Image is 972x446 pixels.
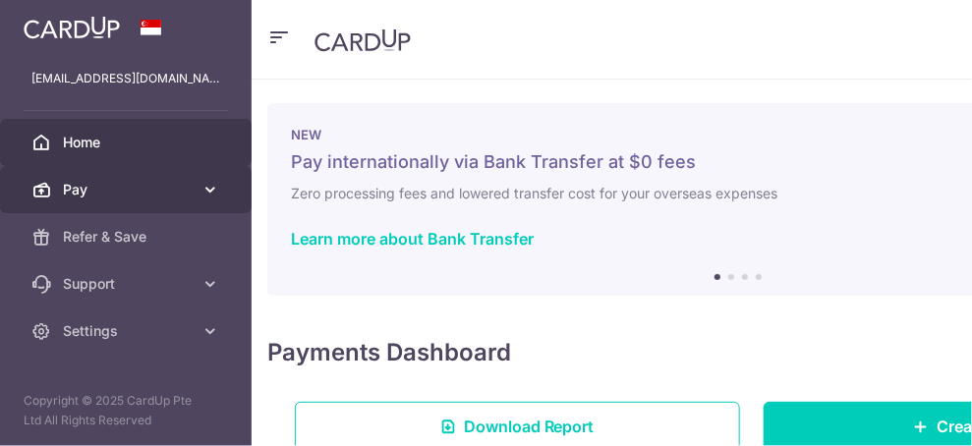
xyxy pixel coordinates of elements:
span: Refer & Save [63,227,193,247]
p: [EMAIL_ADDRESS][DOMAIN_NAME] [31,69,220,88]
img: CardUp [314,28,411,52]
span: Home [63,133,193,152]
span: Pay [63,180,193,199]
h4: Payments Dashboard [267,335,511,370]
span: Settings [63,321,193,341]
a: Learn more about Bank Transfer [291,229,534,249]
span: Support [63,274,193,294]
img: CardUp [24,16,120,39]
span: Download Report [464,415,595,438]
